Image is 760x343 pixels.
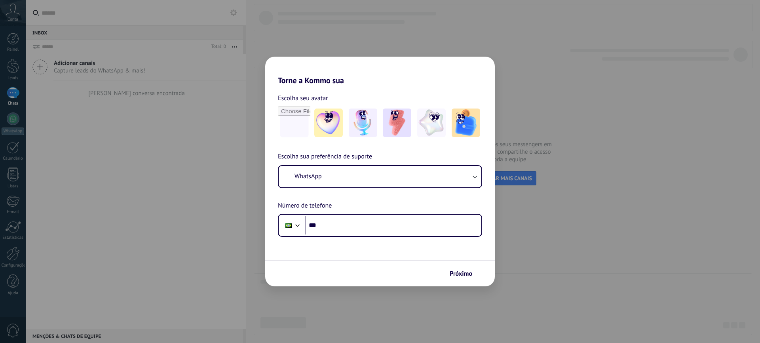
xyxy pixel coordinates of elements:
span: Próximo [450,271,472,276]
h2: Torne a Kommo sua [265,57,495,85]
img: -5.jpeg [452,109,480,137]
img: -2.jpeg [349,109,377,137]
span: Número de telefone [278,201,332,211]
span: Escolha sua preferência de suporte [278,152,372,162]
img: -1.jpeg [314,109,343,137]
div: Brazil: + 55 [281,217,296,234]
button: WhatsApp [279,166,481,187]
img: -3.jpeg [383,109,411,137]
span: WhatsApp [294,172,322,180]
img: -4.jpeg [417,109,446,137]
span: Escolha seu avatar [278,93,328,103]
button: Próximo [446,267,483,280]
